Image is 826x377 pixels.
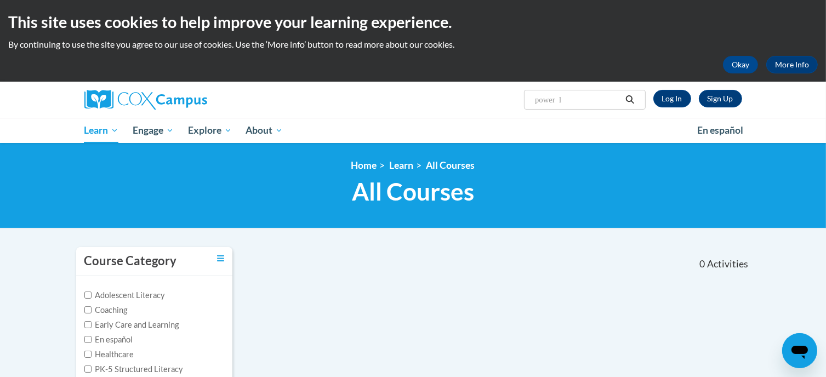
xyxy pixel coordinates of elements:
h3: Course Category [84,253,177,270]
a: Register [699,90,742,107]
input: Checkbox for Options [84,351,92,358]
input: Checkbox for Options [84,306,92,313]
a: Learn [77,118,126,143]
label: Adolescent Literacy [84,289,166,301]
label: Early Care and Learning [84,319,179,331]
label: En español [84,334,133,346]
span: Explore [188,124,232,137]
label: Coaching [84,304,128,316]
a: About [238,118,290,143]
a: Engage [126,118,181,143]
a: Learn [390,159,414,171]
a: Home [351,159,377,171]
a: En español [690,119,750,142]
input: Checkbox for Options [84,321,92,328]
span: Learn [84,124,118,137]
span: Engage [133,124,174,137]
a: More Info [766,56,818,73]
input: Checkbox for Options [84,336,92,343]
a: Explore [181,118,239,143]
span: 0 [699,258,705,270]
input: Search Courses [534,93,622,106]
h2: This site uses cookies to help improve your learning experience. [8,11,818,33]
a: All Courses [426,159,475,171]
input: Checkbox for Options [84,365,92,373]
button: Search [622,93,638,106]
iframe: Button to launch messaging window [782,333,817,368]
a: Toggle collapse [217,253,224,265]
img: Cox Campus [84,90,207,110]
div: Main menu [68,118,759,143]
p: By continuing to use the site you agree to our use of cookies. Use the ‘More info’ button to read... [8,38,818,50]
a: Cox Campus [84,90,293,110]
span: All Courses [352,177,474,206]
label: Healthcare [84,349,134,361]
button: Okay [723,56,758,73]
span: About [246,124,283,137]
label: PK-5 Structured Literacy [84,363,184,375]
span: En español [697,124,743,136]
input: Checkbox for Options [84,292,92,299]
a: Log In [653,90,691,107]
span: Activities [707,258,748,270]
